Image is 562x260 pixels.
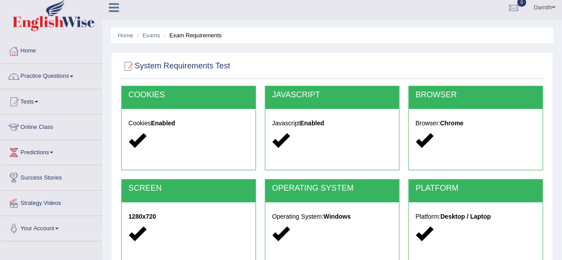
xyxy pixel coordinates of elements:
[272,91,392,100] h2: JAVASCRIPT
[300,120,324,127] strong: Enabled
[128,91,249,100] h2: COOKIES
[0,39,102,61] a: Home
[0,115,102,137] a: Online Class
[272,213,392,220] h5: Operating System:
[128,184,249,193] h2: SCREEN
[440,213,491,220] strong: Desktop / Laptop
[415,184,536,193] h2: PLATFORM
[151,120,175,127] strong: Enabled
[415,91,536,100] h2: BROWSER
[162,31,222,40] li: Exam Requirements
[0,140,102,162] a: Predictions
[272,120,392,127] h5: Javascript
[128,120,249,127] h5: Cookies
[0,64,102,86] a: Practice Questions
[0,89,102,112] a: Tests
[143,32,160,39] a: Exams
[128,213,156,220] strong: 1280x720
[415,213,536,220] h5: Platform:
[118,32,133,39] a: Home
[272,184,392,193] h2: OPERATING SYSTEM
[121,60,230,73] h2: System Requirements Test
[0,191,102,213] a: Strategy Videos
[415,120,536,127] h5: Browser:
[323,213,351,220] strong: Windows
[0,216,102,238] a: Your Account
[440,120,463,127] strong: Chrome
[0,165,102,188] a: Success Stories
